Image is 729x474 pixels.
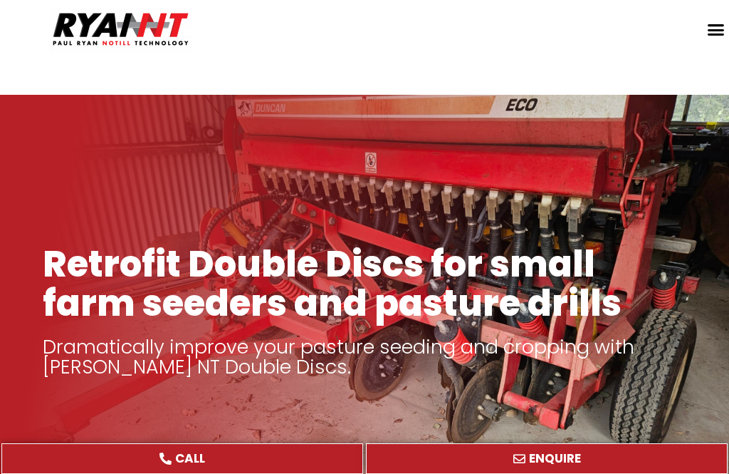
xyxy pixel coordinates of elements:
[1,443,363,474] a: CALL
[43,244,686,323] h1: Retrofit Double Discs for small farm seeders and pasture drills
[50,7,192,51] img: Ryan NT logo
[529,453,581,465] span: ENQUIRE
[175,453,205,465] span: CALL
[366,443,728,474] a: ENQUIRE
[43,337,686,377] p: Dramatically improve your pasture seeding and cropping with [PERSON_NAME] NT Double Discs.
[702,16,729,43] div: Menu Toggle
